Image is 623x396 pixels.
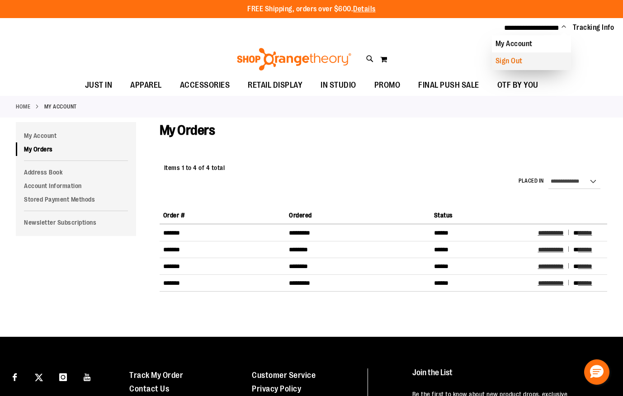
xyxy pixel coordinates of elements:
[160,207,286,224] th: Order #
[430,207,534,224] th: Status
[519,177,544,185] label: Placed in
[584,359,609,385] button: Hello, have a question? Let’s chat.
[55,368,71,384] a: Visit our Instagram page
[353,5,376,13] a: Details
[492,52,571,70] a: Sign Out
[16,216,136,229] a: Newsletter Subscriptions
[130,75,162,95] span: APPAREL
[129,371,183,380] a: Track My Order
[247,4,376,14] p: FREE Shipping, orders over $600.
[497,75,538,95] span: OTF BY YOU
[16,103,30,111] a: Home
[321,75,356,95] span: IN STUDIO
[311,75,365,96] a: IN STUDIO
[16,142,136,156] a: My Orders
[252,384,301,393] a: Privacy Policy
[44,103,77,111] strong: My Account
[171,75,239,96] a: ACCESSORIES
[80,368,95,384] a: Visit our Youtube page
[35,373,43,382] img: Twitter
[412,368,606,385] h4: Join the List
[16,129,136,142] a: My Account
[239,75,311,96] a: RETAIL DISPLAY
[562,23,566,32] button: Account menu
[31,368,47,384] a: Visit our X page
[248,75,302,95] span: RETAIL DISPLAY
[492,35,571,52] a: My Account
[236,48,353,71] img: Shop Orangetheory
[488,75,547,96] a: OTF BY YOU
[16,179,136,193] a: Account Information
[374,75,401,95] span: PROMO
[164,164,225,171] span: Items 1 to 4 of 4 total
[76,75,122,96] a: JUST IN
[7,368,23,384] a: Visit our Facebook page
[16,165,136,179] a: Address Book
[573,23,614,33] a: Tracking Info
[252,371,316,380] a: Customer Service
[285,207,430,224] th: Ordered
[121,75,171,96] a: APPAREL
[129,384,169,393] a: Contact Us
[180,75,230,95] span: ACCESSORIES
[16,193,136,206] a: Stored Payment Methods
[365,75,410,96] a: PROMO
[85,75,113,95] span: JUST IN
[418,75,479,95] span: FINAL PUSH SALE
[409,75,488,96] a: FINAL PUSH SALE
[160,123,215,138] span: My Orders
